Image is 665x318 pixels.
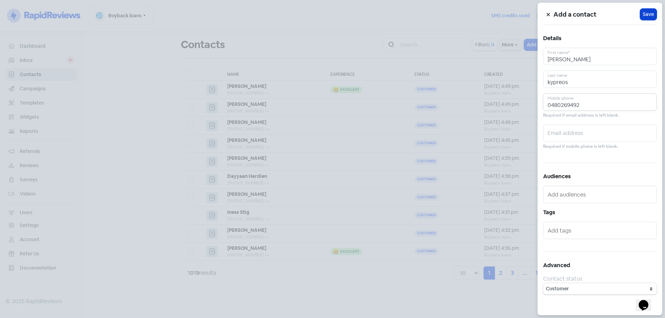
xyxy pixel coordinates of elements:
h5: Details [543,33,657,44]
input: Last name [543,71,657,88]
span: Save [643,11,654,18]
button: Save [640,9,657,20]
h5: Advanced [543,260,657,271]
h5: Tags [543,207,657,218]
input: Add audiences [548,189,654,200]
input: Mobile phone [543,93,657,111]
div: Contact status [543,275,657,283]
h5: Audiences [543,171,657,182]
h5: Add a contact [553,9,640,20]
small: Required if email address is left blank. [543,112,619,119]
input: First name [543,48,657,65]
small: Required if mobile phone is left blank. [543,143,618,150]
iframe: chat widget [636,290,658,311]
input: Add tags [548,225,654,236]
input: Email address [543,125,657,142]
